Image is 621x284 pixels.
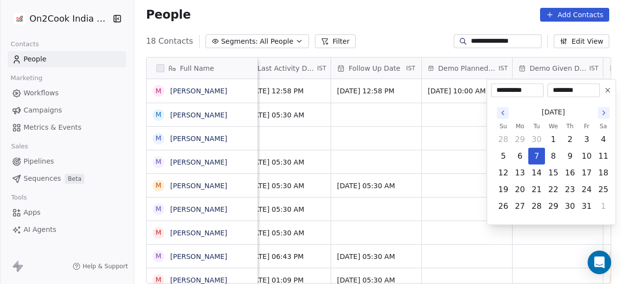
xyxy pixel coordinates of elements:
button: Monday, October 6th, 2025 [512,148,528,164]
button: Saturday, October 4th, 2025 [595,132,611,147]
button: Friday, October 3rd, 2025 [579,132,595,147]
th: Thursday [562,121,578,131]
th: Saturday [595,121,612,131]
button: Friday, October 10th, 2025 [579,148,595,164]
button: Monday, October 20th, 2025 [512,182,528,198]
button: Thursday, October 23rd, 2025 [562,182,578,198]
button: Wednesday, October 15th, 2025 [545,165,561,181]
button: Monday, October 13th, 2025 [512,165,528,181]
button: Friday, October 31st, 2025 [579,199,595,214]
button: Saturday, October 11th, 2025 [595,148,611,164]
button: Tuesday, October 14th, 2025 [529,165,544,181]
button: Sunday, October 5th, 2025 [495,148,511,164]
th: Sunday [495,121,512,131]
button: Today, Tuesday, October 7th, 2025, selected [529,148,544,164]
button: Sunday, October 19th, 2025 [495,182,511,198]
button: Wednesday, October 8th, 2025 [545,148,561,164]
span: [DATE] [542,107,565,117]
th: Tuesday [528,121,545,131]
button: Wednesday, October 29th, 2025 [545,199,561,214]
button: Thursday, October 30th, 2025 [562,199,578,214]
th: Wednesday [545,121,562,131]
button: Sunday, September 28th, 2025 [495,132,511,147]
button: Saturday, November 1st, 2025 [595,199,611,214]
table: October 2025 [495,121,612,215]
button: Thursday, October 2nd, 2025 [562,132,578,147]
button: Go to the Previous Month [497,107,509,119]
button: Tuesday, September 30th, 2025 [529,132,544,147]
button: Go to the Next Month [598,107,610,119]
th: Friday [578,121,595,131]
button: Tuesday, October 28th, 2025 [529,199,544,214]
button: Sunday, October 26th, 2025 [495,199,511,214]
button: Wednesday, October 22nd, 2025 [545,182,561,198]
button: Monday, September 29th, 2025 [512,132,528,147]
button: Sunday, October 12th, 2025 [495,165,511,181]
th: Monday [512,121,528,131]
button: Saturday, October 25th, 2025 [595,182,611,198]
button: Thursday, October 16th, 2025 [562,165,578,181]
button: Friday, October 17th, 2025 [579,165,595,181]
button: Wednesday, October 1st, 2025 [545,132,561,147]
button: Saturday, October 18th, 2025 [595,165,611,181]
button: Friday, October 24th, 2025 [579,182,595,198]
button: Tuesday, October 21st, 2025 [529,182,544,198]
button: Thursday, October 9th, 2025 [562,148,578,164]
button: Monday, October 27th, 2025 [512,199,528,214]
